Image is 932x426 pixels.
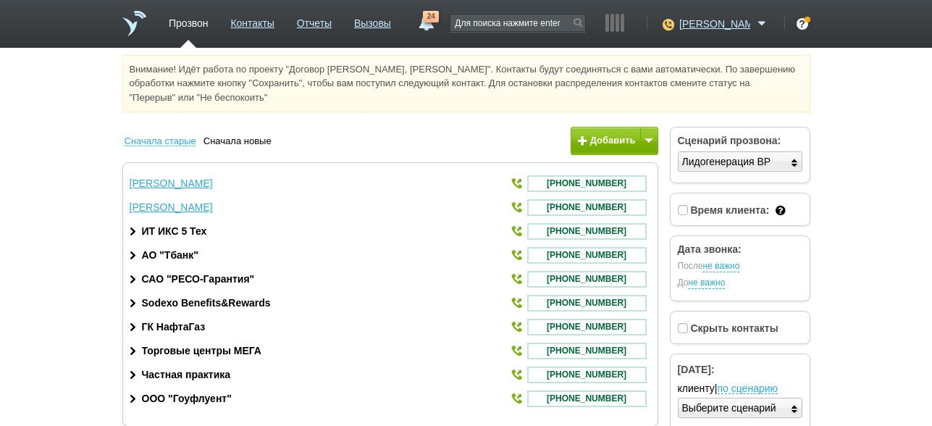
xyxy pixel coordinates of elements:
[450,14,585,31] input: Для поиска нажмите enter
[678,364,802,376] h3: [DATE]:
[527,271,647,288] a: [PHONE_NUMBER]
[678,381,802,396] label: |
[527,199,647,216] a: [PHONE_NUMBER]
[125,134,203,149] a: Сначала старые
[423,11,439,22] span: 24
[130,177,213,190] a: [PERSON_NAME]
[354,10,391,31] a: Вызовы
[122,11,146,36] a: На главную
[797,18,808,30] div: ?
[527,247,647,264] a: [PHONE_NUMBER]
[122,55,810,112] div: Внимание! Идёт работа по проекту "Договор [PERSON_NAME], [PERSON_NAME]". Контакты будут соединять...
[678,243,802,256] h3: Дата звонка:
[527,390,647,407] a: [PHONE_NUMBER]
[688,277,725,289] a: не важно
[413,11,439,28] a: 24
[142,393,232,405] a: ООО "Гоуфлуент"
[142,345,261,357] a: Торговые центры МЕГА
[702,261,739,272] a: не важно
[142,369,231,381] a: Частная практика
[718,384,778,394] a: по сценарию
[230,10,274,31] a: Контакты
[690,322,778,334] span: Скрыть контакты
[203,134,279,149] a: Сначала новые
[169,10,209,31] a: Прозвон
[678,261,802,272] span: После
[527,343,647,359] a: [PHONE_NUMBER]
[142,321,206,333] a: ГК НафтаГаз
[678,277,802,289] span: До
[571,127,658,155] button: Добавить
[678,135,802,147] h3: Сценарий прозвона:
[130,201,213,214] a: [PERSON_NAME]
[142,249,198,262] a: АО "Тбанк"
[527,175,647,192] a: [PHONE_NUMBER]
[527,319,647,335] a: [PHONE_NUMBER]
[527,295,647,312] a: [PHONE_NUMBER]
[682,398,776,418] div: Выберите сценарий
[682,152,771,172] div: Лидогенерация ВР
[142,297,271,309] a: Sodexo Benefits&Rewards
[142,225,207,238] a: ИТ ИКС 5 Тех
[297,10,332,31] a: Отчеты
[142,273,255,285] a: САО "РЕСО-Гарантия"
[678,383,715,394] span: клиенту
[527,223,647,240] a: [PHONE_NUMBER]
[690,204,769,216] span: Время клиента:
[527,367,647,383] a: [PHONE_NUMBER]
[679,17,750,31] span: [PERSON_NAME]
[679,15,770,30] a: [PERSON_NAME]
